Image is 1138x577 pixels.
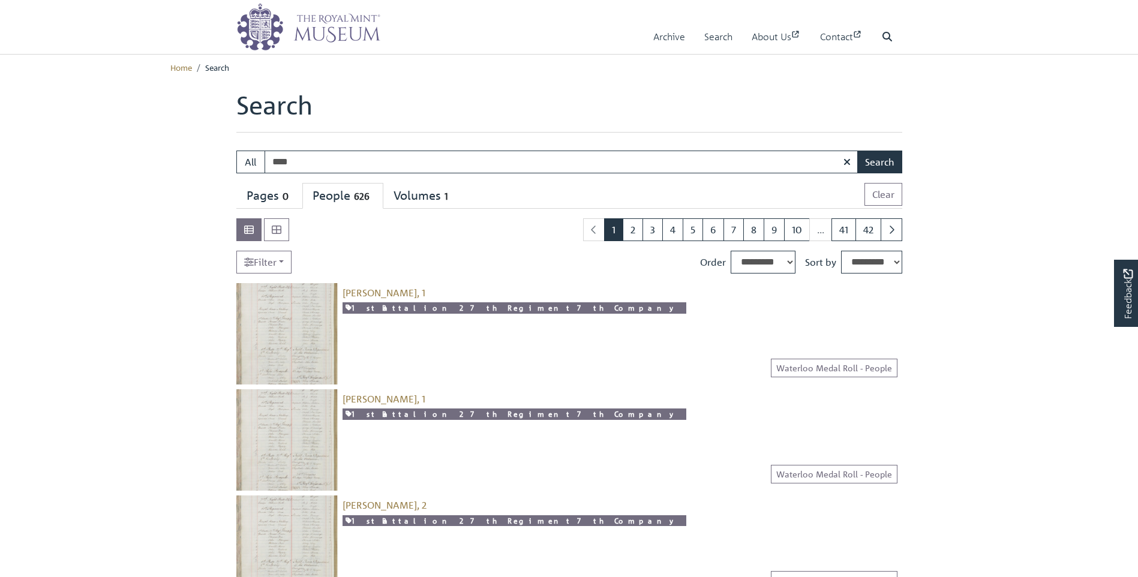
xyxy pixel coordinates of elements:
label: Sort by [805,255,836,269]
a: 1st Battalion 27th Regiment 7th Company [343,302,686,314]
span: Goto page 1 [604,218,623,241]
a: 1st Battalion 27th Regiment 7th Company [343,515,686,527]
span: Search [205,62,229,73]
a: Archive [653,20,685,54]
label: Order [700,255,726,269]
a: Goto page 7 [723,218,744,241]
img: Forster, Thomas, 1 [236,283,338,384]
button: All [236,151,265,173]
img: logo_wide.png [236,3,380,51]
a: Goto page 5 [683,218,703,241]
li: Previous page [583,218,605,241]
a: Goto page 2 [623,218,643,241]
a: [PERSON_NAME], 1 [343,287,425,299]
div: Volumes [394,188,452,203]
a: Goto page 6 [702,218,724,241]
a: Waterloo Medal Roll - People [771,465,897,483]
a: Filter [236,251,292,274]
a: Home [170,62,192,73]
a: Goto page 41 [831,218,856,241]
a: Goto page 3 [642,218,663,241]
a: 1st Battalion 27th Regiment 7th Company [343,408,686,420]
span: 626 [350,190,373,203]
a: Contact [820,20,863,54]
a: [PERSON_NAME], 1 [343,393,425,405]
a: Waterloo Medal Roll - People [771,359,897,377]
span: 1 [441,190,452,203]
a: Would you like to provide feedback? [1114,260,1138,327]
a: Goto page 8 [743,218,764,241]
a: Next page [881,218,902,241]
a: Goto page 9 [764,218,785,241]
span: Feedback [1121,269,1135,318]
a: [PERSON_NAME], 2 [343,499,427,511]
a: Search [704,20,732,54]
nav: pagination [578,218,902,241]
a: Goto page 10 [784,218,810,241]
input: Enter one or more search terms... [265,151,858,173]
button: Search [857,151,902,173]
button: Clear [864,183,902,206]
a: About Us [752,20,801,54]
div: Pages [247,188,292,203]
a: Goto page 42 [855,218,881,241]
h1: Search [236,90,902,132]
img: Fox, Thomas, 1 [236,389,338,491]
a: Goto page 4 [662,218,683,241]
div: People [313,188,373,203]
span: 0 [279,190,292,203]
